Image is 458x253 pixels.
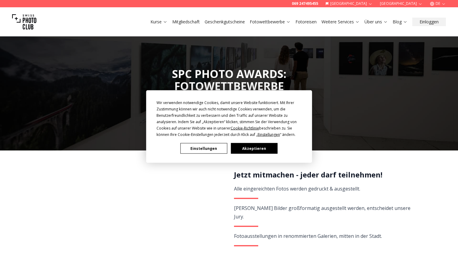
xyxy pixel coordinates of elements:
div: Cookie Consent Prompt [146,90,312,163]
button: Einstellungen [180,143,227,154]
span: Cookie-Richtlinie [231,126,259,131]
div: Wir verwenden notwendige Cookies, damit unsere Website funktioniert. Mit Ihrer Zustimmung können ... [157,100,302,138]
button: Akzeptieren [231,143,277,154]
span: Einstellungen [258,132,280,137]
